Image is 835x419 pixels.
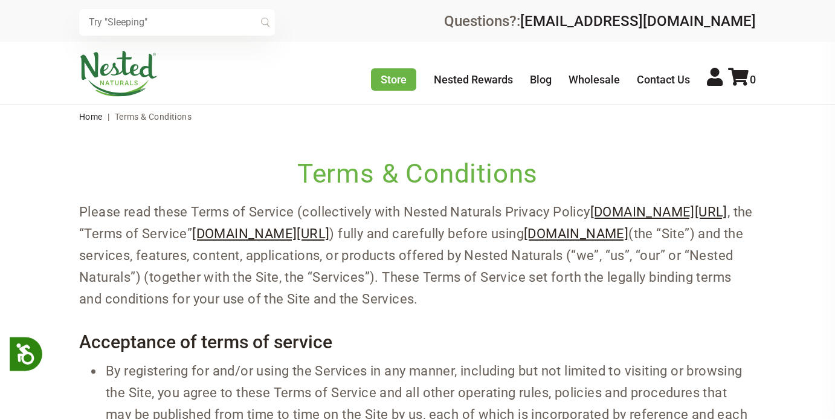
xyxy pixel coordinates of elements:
p: Please read these Terms of Service (collectively with Nested Naturals Privacy Policy , the “Terms... [79,201,756,310]
a: Wholesale [569,73,620,86]
div: Questions?: [444,14,756,28]
span: 0 [750,73,756,86]
h1: Terms & Conditions [79,155,756,192]
a: Blog [530,73,552,86]
span: Terms & Conditions [115,112,192,122]
a: Store [371,68,416,91]
img: Nested Naturals [79,51,158,97]
input: Try "Sleeping" [79,9,275,36]
a: Contact Us [637,73,690,86]
a: [EMAIL_ADDRESS][DOMAIN_NAME] [520,13,756,30]
a: [DOMAIN_NAME][URL] [590,204,727,219]
span: | [105,112,112,122]
a: Home [79,112,103,122]
a: Nested Rewards [434,73,513,86]
nav: breadcrumbs [79,105,756,129]
a: [DOMAIN_NAME][URL] [192,226,329,241]
a: 0 [728,73,756,86]
h4: Acceptance of terms of service [79,332,756,353]
a: [DOMAIN_NAME] [524,226,628,241]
